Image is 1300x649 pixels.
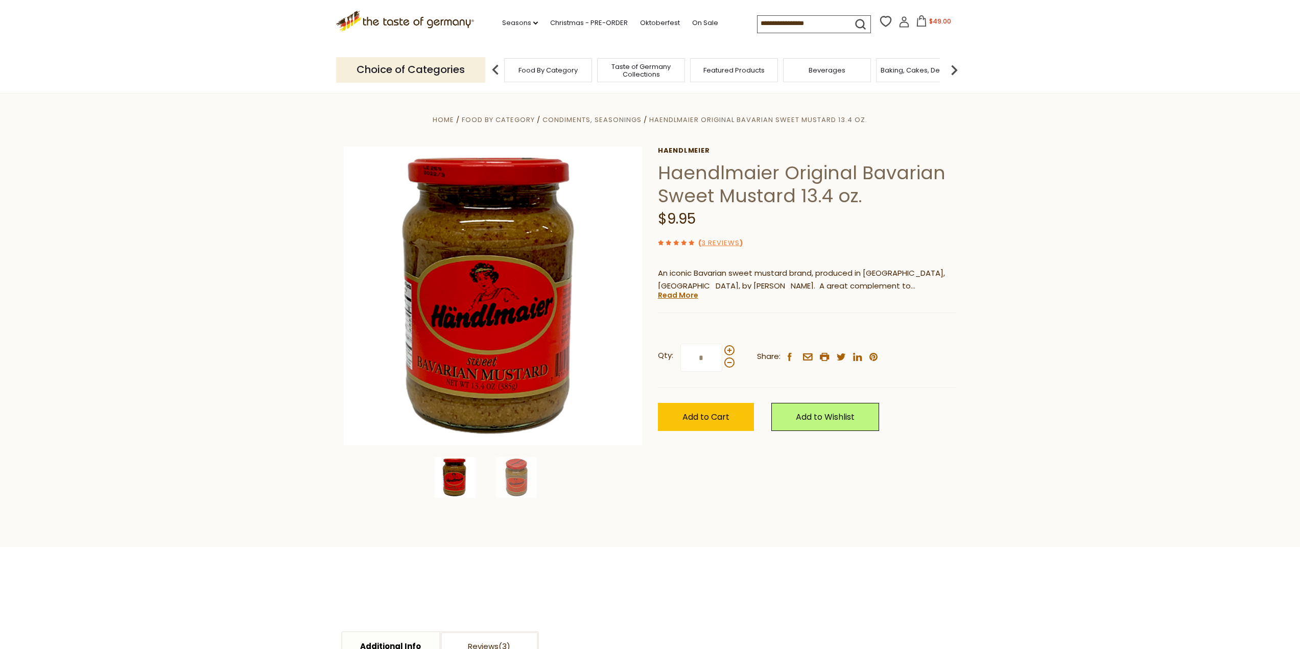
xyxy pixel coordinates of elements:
a: Taste of Germany Collections [600,63,682,78]
a: Condiments, Seasonings [542,115,642,125]
a: Oktoberfest [640,17,680,29]
a: Christmas - PRE-ORDER [550,17,628,29]
a: Haendlmaier Original Bavarian Sweet Mustard 13.4 oz. [649,115,867,125]
span: Share: [757,350,781,363]
img: next arrow [944,60,964,80]
h1: Haendlmaier Original Bavarian Sweet Mustard 13.4 oz. [658,161,957,207]
img: previous arrow [485,60,506,80]
a: Food By Category [462,115,535,125]
p: An iconic Bavarian sweet mustard brand, produced in [GEOGRAPHIC_DATA], [GEOGRAPHIC_DATA], by [PER... [658,267,957,293]
a: 3 Reviews [701,238,740,249]
a: Add to Wishlist [771,403,879,431]
img: Haendlmaier Original Bavarian Sweet Mustard 13.4 oz. [344,147,643,445]
a: Read More [658,290,698,300]
a: Haendlmeier [658,147,957,155]
span: $49.00 [929,17,951,26]
input: Qty: [680,344,722,372]
a: Beverages [809,66,845,74]
p: Choice of Categories [336,57,485,82]
span: $9.95 [658,209,696,229]
a: On Sale [692,17,718,29]
img: Haendlmaier Original Bavarian Sweet Mustard 13.4 oz. [435,457,476,498]
a: Food By Category [518,66,578,74]
a: Seasons [502,17,538,29]
button: Add to Cart [658,403,754,431]
a: Featured Products [703,66,765,74]
strong: Qty: [658,349,673,362]
a: Baking, Cakes, Desserts [881,66,960,74]
a: Home [433,115,454,125]
span: Add to Cart [682,411,729,423]
img: Haendlmaier Original Bavarian Sweet Mustard 13.4 oz. [496,457,537,498]
span: ( ) [698,238,743,248]
button: $49.00 [912,15,955,31]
